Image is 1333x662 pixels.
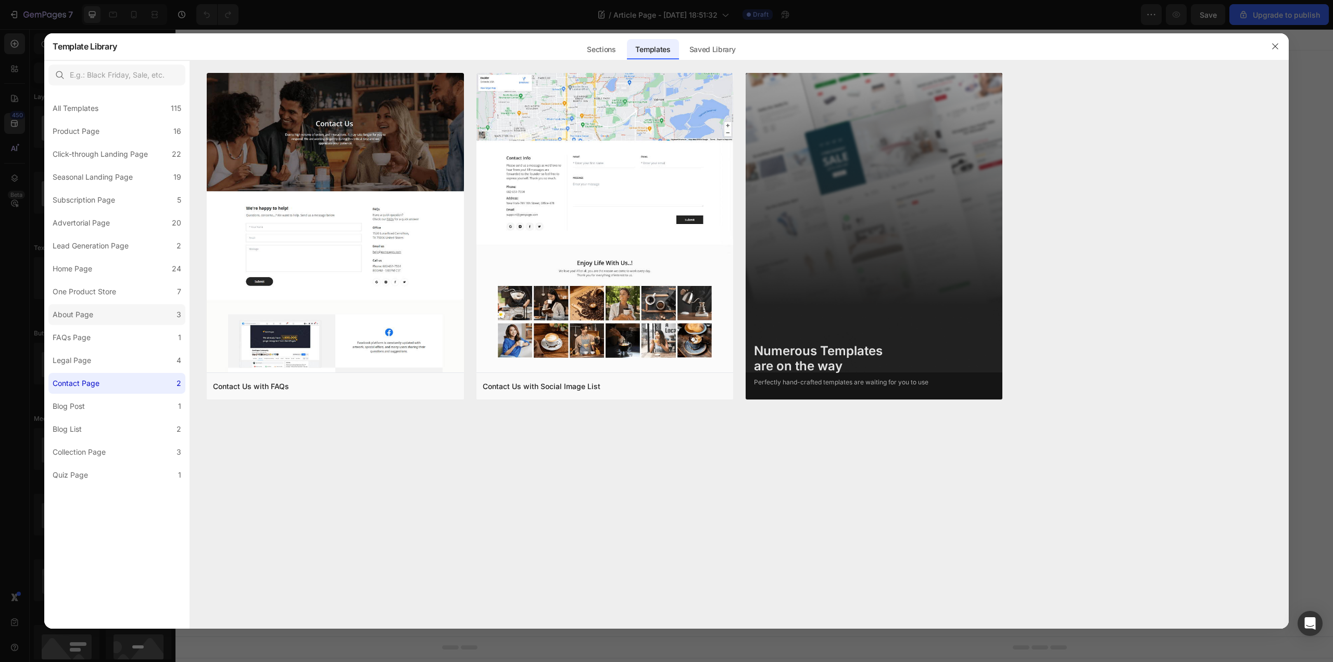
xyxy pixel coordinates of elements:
button: Add sections [504,340,575,361]
div: 1 [178,400,181,413]
div: Quiz Page [53,469,88,481]
div: Contact Us with Social Image List [483,380,600,393]
div: Subscription Page [53,194,115,206]
div: 1 [178,331,181,344]
div: 4 [177,354,181,367]
img: thumb.png [207,73,463,643]
div: Collection Page [53,446,106,458]
div: 5 [177,194,181,206]
div: Sections [579,39,624,60]
div: Advertorial Page [53,217,110,229]
div: Templates [627,39,678,60]
div: Click-through Landing Page [53,148,148,160]
div: Open Intercom Messenger [1298,611,1323,636]
h2: Template Library [53,33,117,60]
div: Start with Generating from URL or image [509,398,649,407]
div: 7 [177,285,181,298]
div: Home Page [53,263,92,275]
div: Blog Post [53,400,85,413]
div: About Page [53,308,93,321]
div: One Product Store [53,285,116,298]
div: 1 [178,469,181,481]
div: Start with Sections from sidebar [516,319,642,332]
div: 2 [177,377,181,390]
div: Saved Library [681,39,744,60]
div: Seasonal Landing Page [53,171,133,183]
input: E.g.: Black Friday, Sale, etc. [48,65,185,85]
div: Perfectly hand-crafted templates are waiting for you to use [754,378,928,387]
div: 24 [172,263,181,275]
div: 115 [171,102,181,115]
div: Lead Generation Page [53,240,129,252]
div: 3 [177,446,181,458]
button: Add elements [581,340,655,361]
div: Product Page [53,125,99,138]
div: 2 [177,423,181,435]
div: 3 [177,308,181,321]
div: 22 [172,148,181,160]
div: Contact Page [53,377,99,390]
div: Blog List [53,423,82,435]
div: 16 [173,125,181,138]
div: 19 [173,171,181,183]
div: Legal Page [53,354,91,367]
img: contact1.png [476,73,733,445]
div: 2 [177,240,181,252]
div: 20 [172,217,181,229]
div: FAQs Page [53,331,91,344]
div: Numerous Templates are on the way [754,344,928,374]
div: Contact Us with FAQs [213,380,289,393]
div: All Templates [53,102,98,115]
